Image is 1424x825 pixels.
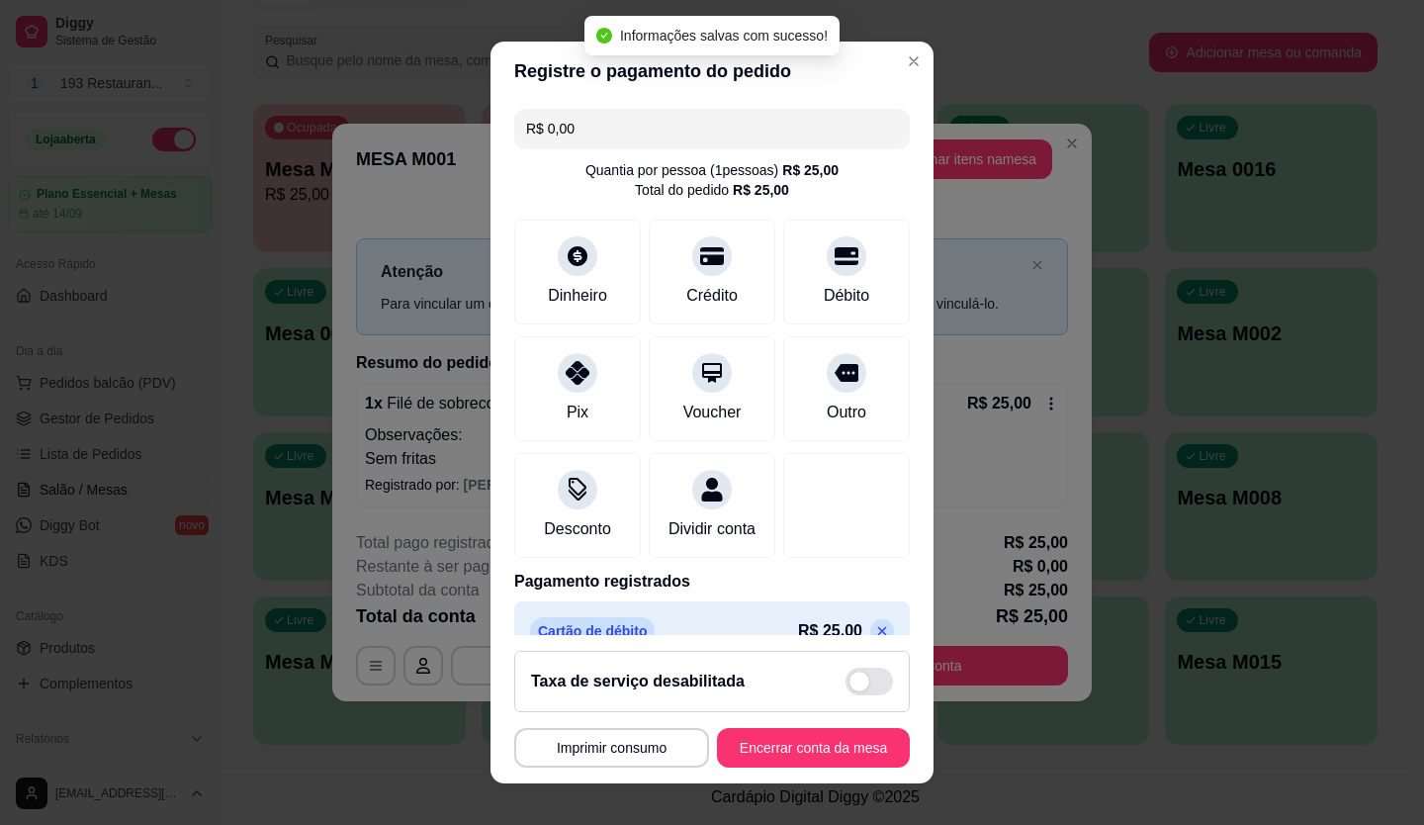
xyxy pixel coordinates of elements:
[567,401,588,424] div: Pix
[824,284,869,308] div: Débito
[686,284,738,308] div: Crédito
[530,617,655,645] p: Cartão de débito
[798,619,862,643] p: R$ 25,00
[733,180,789,200] div: R$ 25,00
[827,401,866,424] div: Outro
[683,401,742,424] div: Voucher
[526,109,898,148] input: Ex.: hambúrguer de cordeiro
[898,46,930,77] button: Close
[514,728,709,768] button: Imprimir consumo
[717,728,910,768] button: Encerrar conta da mesa
[635,180,789,200] div: Total do pedido
[782,160,839,180] div: R$ 25,00
[514,570,910,594] p: Pagamento registrados
[668,517,756,541] div: Dividir conta
[548,284,607,308] div: Dinheiro
[531,670,745,693] h2: Taxa de serviço desabilitada
[585,160,839,180] div: Quantia por pessoa ( 1 pessoas)
[596,28,612,44] span: check-circle
[490,42,934,101] header: Registre o pagamento do pedido
[544,517,611,541] div: Desconto
[620,28,828,44] span: Informações salvas com sucesso!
